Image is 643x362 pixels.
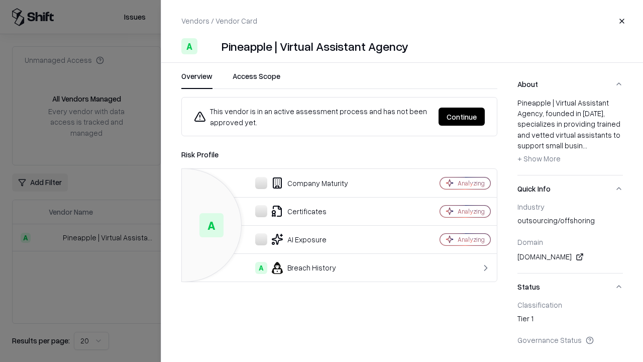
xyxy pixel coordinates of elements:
div: A [255,262,267,274]
button: + Show More [517,151,561,167]
span: ... [583,141,587,150]
div: Industry [517,202,623,211]
div: Pineapple | Virtual Assistant Agency, founded in [DATE], specializes in providing trained and vet... [517,98,623,167]
button: Status [517,274,623,300]
button: Continue [439,108,485,126]
div: [DOMAIN_NAME] [517,251,623,263]
div: Analyzing [458,207,485,216]
div: Pineapple | Virtual Assistant Agency [222,38,408,54]
span: + Show More [517,154,561,163]
div: Governance Status [517,335,623,344]
div: This vendor is in an active assessment process and has not been approved yet. [194,106,431,128]
p: Vendors / Vendor Card [181,16,257,26]
div: AI Exposure [190,233,405,245]
button: Quick Info [517,175,623,202]
div: Company Maturity [190,177,405,189]
div: Analyzing [458,179,485,188]
div: A [181,38,197,54]
div: outsourcing/offshoring [517,215,623,229]
div: Risk Profile [181,148,497,160]
button: About [517,71,623,98]
button: Access Scope [233,71,280,89]
div: About [517,98,623,175]
div: A [199,213,224,237]
div: Classification [517,300,623,309]
div: Certificates [190,205,405,217]
button: Overview [181,71,212,89]
div: Domain [517,237,623,246]
div: Analyzing [458,235,485,244]
div: Breach History [190,262,405,274]
img: Pineapple | Virtual Assistant Agency [201,38,218,54]
div: Quick Info [517,202,623,273]
div: Tier 1 [517,313,623,327]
